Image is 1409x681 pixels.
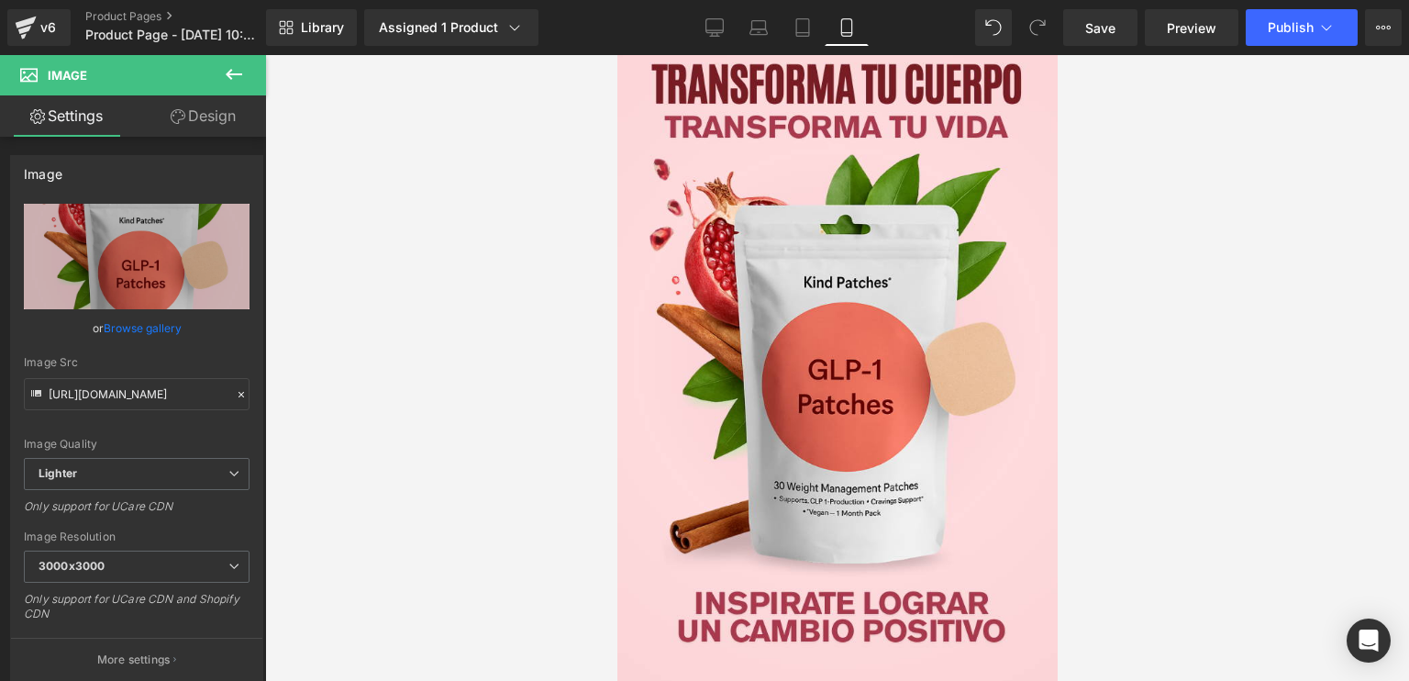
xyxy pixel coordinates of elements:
[97,652,171,668] p: More settings
[693,9,737,46] a: Desktop
[1365,9,1402,46] button: More
[975,9,1012,46] button: Undo
[24,156,62,182] div: Image
[24,592,250,633] div: Only support for UCare CDN and Shopify CDN
[85,9,296,24] a: Product Pages
[48,68,87,83] span: Image
[11,638,262,681] button: More settings
[1268,20,1314,35] span: Publish
[781,9,825,46] a: Tablet
[37,16,60,39] div: v6
[39,466,77,480] b: Lighter
[24,438,250,451] div: Image Quality
[1019,9,1056,46] button: Redo
[24,530,250,543] div: Image Resolution
[825,9,869,46] a: Mobile
[379,18,524,37] div: Assigned 1 Product
[24,499,250,526] div: Only support for UCare CDN
[1085,18,1115,38] span: Save
[737,9,781,46] a: Laptop
[104,312,182,344] a: Browse gallery
[39,559,105,573] b: 3000x3000
[1246,9,1358,46] button: Publish
[1167,18,1216,38] span: Preview
[137,95,270,137] a: Design
[24,356,250,369] div: Image Src
[24,318,250,338] div: or
[266,9,357,46] a: New Library
[85,28,261,42] span: Product Page - [DATE] 10:37:10
[301,19,344,36] span: Library
[1145,9,1238,46] a: Preview
[7,9,71,46] a: v6
[24,378,250,410] input: Link
[1347,619,1391,663] div: Open Intercom Messenger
